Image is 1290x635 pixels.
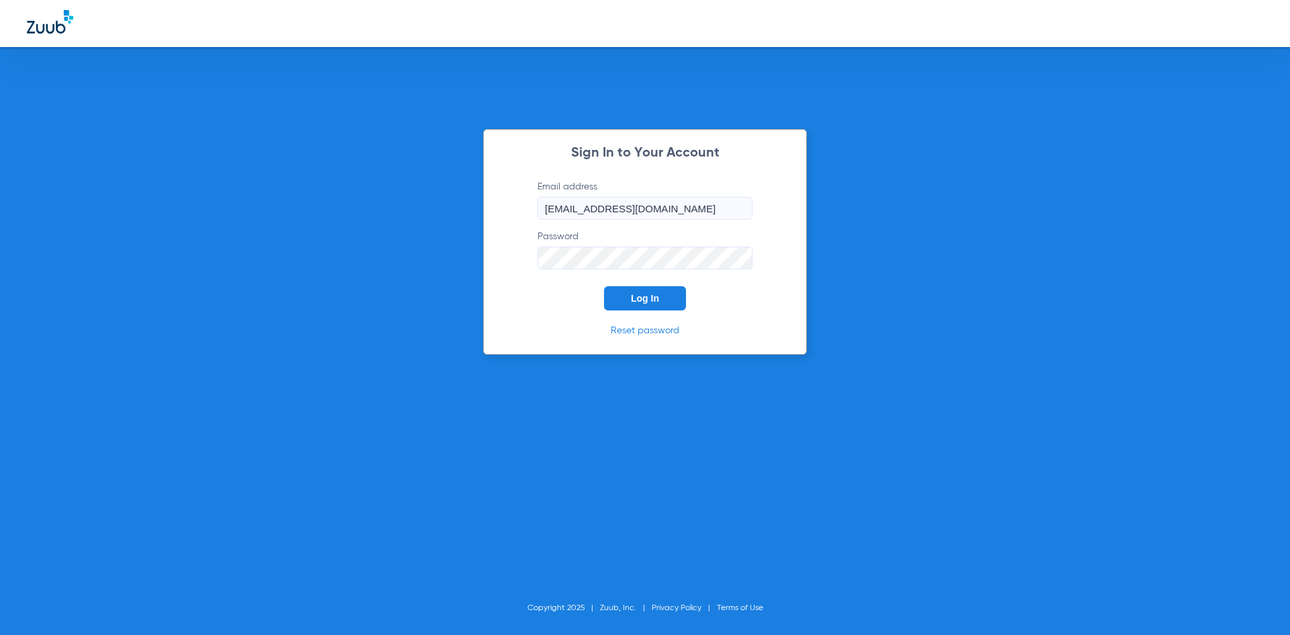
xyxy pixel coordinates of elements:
[717,604,763,612] a: Terms of Use
[1223,570,1290,635] iframe: Chat Widget
[537,230,752,269] label: Password
[27,10,73,34] img: Zuub Logo
[600,601,652,615] li: Zuub, Inc.
[537,197,752,220] input: Email address
[604,286,686,310] button: Log In
[517,146,773,160] h2: Sign In to Your Account
[631,293,659,304] span: Log In
[652,604,701,612] a: Privacy Policy
[537,247,752,269] input: Password
[611,326,679,335] a: Reset password
[527,601,600,615] li: Copyright 2025
[537,180,752,220] label: Email address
